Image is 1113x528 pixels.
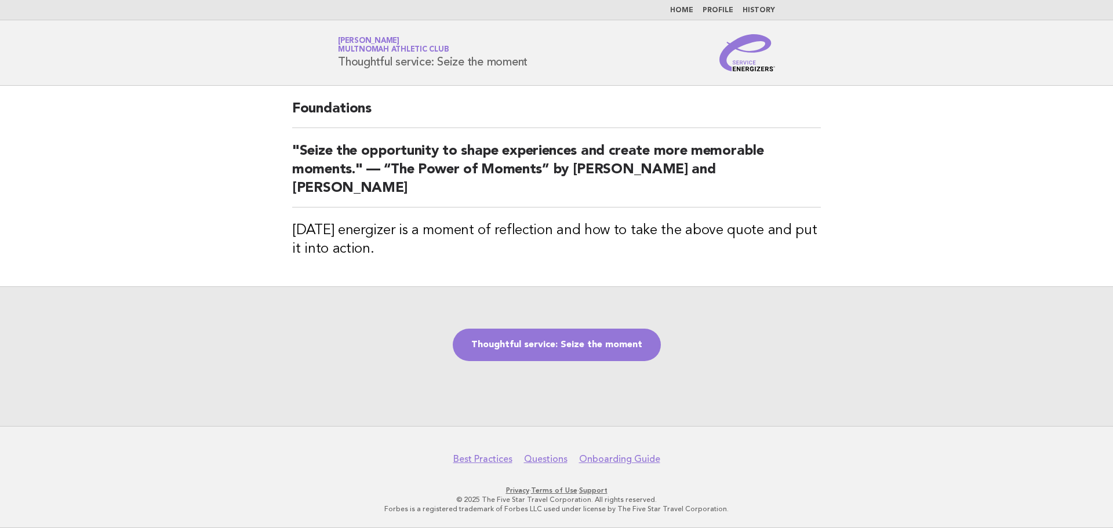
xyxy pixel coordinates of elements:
[531,486,577,494] a: Terms of Use
[338,46,449,54] span: Multnomah Athletic Club
[703,7,733,14] a: Profile
[453,329,661,361] a: Thoughtful service: Seize the moment
[202,486,911,495] p: · ·
[670,7,693,14] a: Home
[524,453,568,465] a: Questions
[292,100,821,128] h2: Foundations
[202,495,911,504] p: © 2025 The Five Star Travel Corporation. All rights reserved.
[579,453,660,465] a: Onboarding Guide
[292,221,821,258] h3: [DATE] energizer is a moment of reflection and how to take the above quote and put it into action.
[506,486,529,494] a: Privacy
[719,34,775,71] img: Service Energizers
[743,7,775,14] a: History
[579,486,608,494] a: Support
[202,504,911,514] p: Forbes is a registered trademark of Forbes LLC used under license by The Five Star Travel Corpora...
[292,142,821,207] h2: "Seize the opportunity to shape experiences and create more memorable moments." — “The Power of M...
[453,453,512,465] a: Best Practices
[338,38,528,68] h1: Thoughtful service: Seize the moment
[338,37,449,53] a: [PERSON_NAME]Multnomah Athletic Club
